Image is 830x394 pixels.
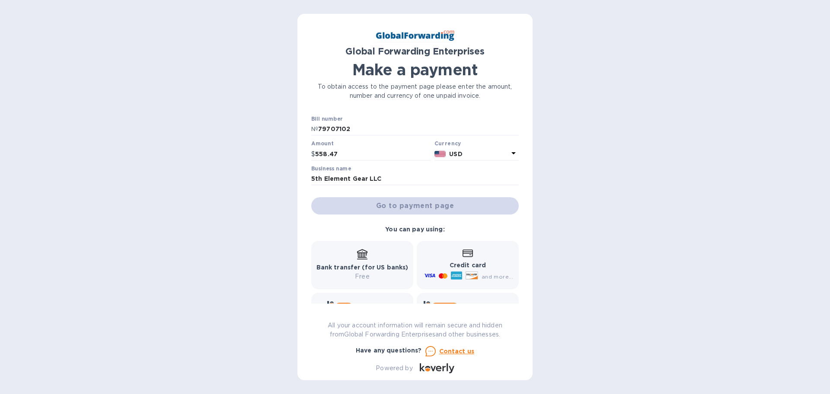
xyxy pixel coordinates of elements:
span: and more... [482,273,513,280]
u: Contact us [439,348,475,355]
label: Amount [311,141,333,147]
b: Credit card [450,262,486,269]
p: № [311,125,318,134]
b: Global Forwarding Enterprises [345,46,485,57]
h1: Make a payment [311,61,519,79]
b: USD [449,151,462,157]
b: Bank transfer (for US banks) [316,264,409,271]
p: To obtain access to the payment page please enter the amount, number and currency of one unpaid i... [311,82,519,100]
input: Enter bill number [318,123,519,136]
p: $ [311,150,315,159]
p: Powered by [376,364,412,373]
input: 0.00 [315,147,431,160]
p: Free [316,272,409,281]
b: You can pay using: [385,226,444,233]
b: Have any questions? [356,347,422,354]
input: Enter business name [311,173,519,186]
img: USD [434,151,446,157]
p: All your account information will remain secure and hidden from Global Forwarding Enterprises and... [311,321,519,339]
b: Currency [434,140,461,147]
label: Business name [311,166,351,171]
label: Bill number [311,116,342,122]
